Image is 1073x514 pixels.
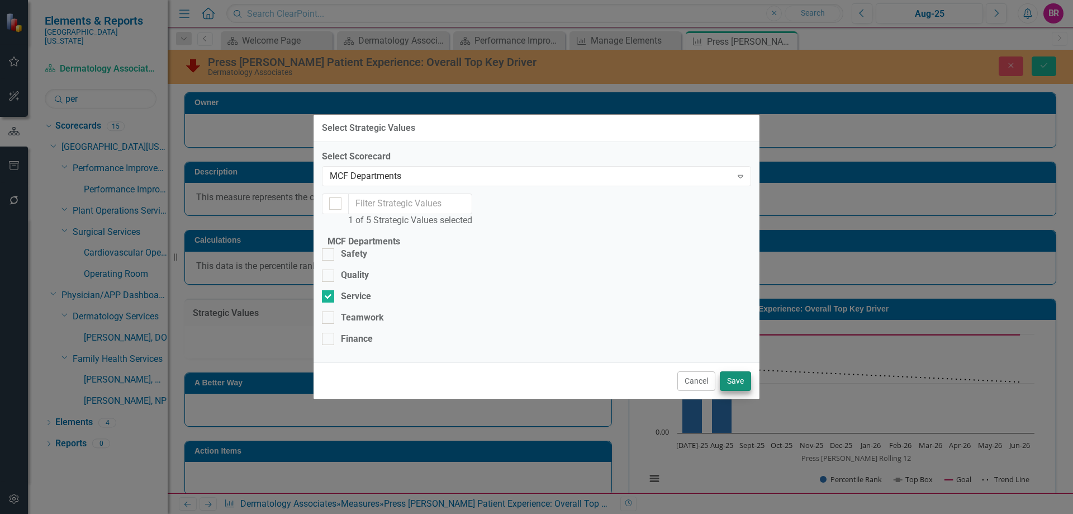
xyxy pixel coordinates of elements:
[322,235,406,248] legend: MCF Departments
[330,169,732,182] div: MCF Departments
[341,290,371,303] div: Service
[348,214,472,227] div: 1 of 5 Strategic Values selected
[677,371,715,391] button: Cancel
[341,269,369,282] div: Quality
[322,150,751,163] label: Select Scorecard
[322,123,415,133] div: Select Strategic Values
[341,312,384,324] div: Teamwork
[720,371,751,391] button: Save
[341,333,373,346] div: Finance
[348,194,472,214] input: Filter Strategic Values
[341,248,367,261] div: Safety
